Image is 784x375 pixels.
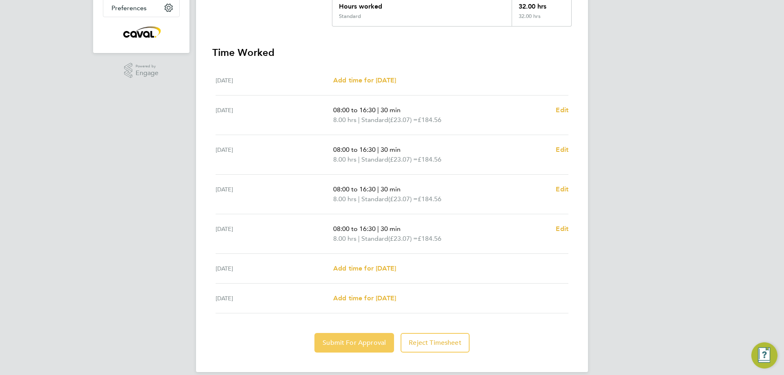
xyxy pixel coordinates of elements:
span: (£23.07) = [388,155,418,163]
span: | [358,235,360,242]
a: Go to home page [103,25,180,38]
span: 8.00 hrs [333,155,356,163]
span: Add time for [DATE] [333,294,396,302]
span: 30 min [381,106,401,114]
a: Edit [556,224,568,234]
span: £184.56 [418,195,441,203]
div: [DATE] [216,184,333,204]
span: | [358,155,360,163]
span: 30 min [381,146,401,153]
span: Preferences [111,4,147,12]
div: [DATE] [216,105,333,125]
button: Reject Timesheet [401,333,470,353]
button: Submit For Approval [314,333,394,353]
span: | [358,195,360,203]
div: [DATE] [216,293,333,303]
span: Edit [556,146,568,153]
span: 08:00 to 16:30 [333,146,376,153]
span: (£23.07) = [388,116,418,124]
div: [DATE] [216,75,333,85]
span: Edit [556,225,568,233]
span: | [358,116,360,124]
span: Reject Timesheet [409,339,461,347]
span: | [377,146,379,153]
button: Engage Resource Center [751,342,777,368]
a: Powered byEngage [124,63,159,78]
span: 08:00 to 16:30 [333,106,376,114]
a: Add time for [DATE] [333,75,396,85]
span: Powered by [136,63,158,70]
a: Add time for [DATE] [333,264,396,273]
span: Standard [361,155,388,164]
span: Standard [361,115,388,125]
div: [DATE] [216,264,333,273]
a: Edit [556,184,568,194]
div: [DATE] [216,224,333,244]
h3: Time Worked [212,46,572,59]
a: Add time for [DATE] [333,293,396,303]
span: £184.56 [418,235,441,242]
div: [DATE] [216,145,333,164]
img: caval-logo-retina.png [121,25,162,38]
span: (£23.07) = [388,235,418,242]
a: Edit [556,105,568,115]
span: Add time for [DATE] [333,76,396,84]
span: 8.00 hrs [333,195,356,203]
span: | [377,225,379,233]
span: £184.56 [418,155,441,163]
span: Edit [556,106,568,114]
span: 30 min [381,185,401,193]
span: Standard [361,194,388,204]
span: 08:00 to 16:30 [333,185,376,193]
span: Edit [556,185,568,193]
span: Add time for [DATE] [333,264,396,272]
div: 32.00 hrs [512,13,571,26]
span: Engage [136,70,158,77]
span: 8.00 hrs [333,116,356,124]
a: Edit [556,145,568,155]
span: | [377,185,379,193]
span: £184.56 [418,116,441,124]
span: Standard [361,234,388,244]
span: Submit For Approval [323,339,386,347]
div: Standard [339,13,361,20]
span: 08:00 to 16:30 [333,225,376,233]
span: 30 min [381,225,401,233]
span: (£23.07) = [388,195,418,203]
span: 8.00 hrs [333,235,356,242]
span: | [377,106,379,114]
